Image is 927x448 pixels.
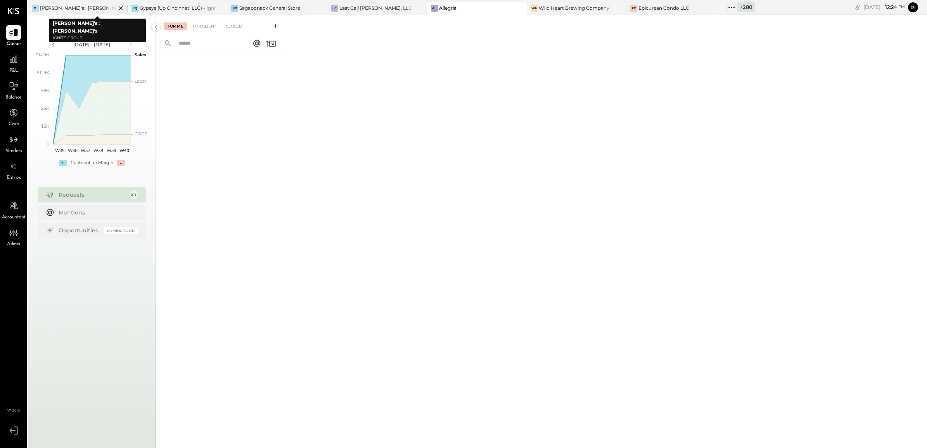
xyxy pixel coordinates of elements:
[47,141,49,147] text: 0
[339,5,412,11] div: Last Call [PERSON_NAME], LLC
[9,121,19,128] span: Cash
[7,175,21,182] span: Entries
[854,3,861,11] div: copy link
[0,25,27,48] a: Queue
[59,209,135,216] div: Mentions
[189,22,220,30] div: For Client
[36,52,49,57] text: $14.9K
[40,5,116,11] div: [PERSON_NAME]'s : [PERSON_NAME]'s
[119,148,129,153] text: W40
[129,190,138,199] div: 24
[81,148,90,153] text: W37
[239,5,300,11] div: Sagaponack General Store
[331,5,338,12] div: LC
[131,5,138,12] div: G(
[67,148,77,153] text: W36
[59,227,100,234] div: Opportunities
[907,1,919,14] button: Ri
[53,20,100,34] b: [PERSON_NAME]'s : [PERSON_NAME]'s
[0,159,27,182] a: Entries
[231,5,238,12] div: SG
[59,160,67,166] div: +
[41,123,49,129] text: $3K
[117,160,125,166] div: -
[7,41,21,48] span: Queue
[71,160,113,166] div: Contribution Margin
[5,148,22,155] span: Vendors
[41,88,49,93] text: $9K
[5,94,22,101] span: Balance
[135,131,147,137] text: COGS
[431,5,438,12] div: Al
[140,5,216,11] div: Gypsys (Up Cincinnati LLC) - Ignite
[0,132,27,155] a: Vendors
[7,241,20,248] span: Admin
[737,2,755,12] div: + 280
[55,148,64,153] text: W35
[638,5,689,11] div: Epicurean Condo LLC
[0,199,27,221] a: Accountant
[0,52,27,74] a: P&L
[59,41,125,48] div: [DATE] - [DATE]
[0,79,27,101] a: Balance
[863,3,905,11] div: [DATE]
[531,5,538,12] div: WH
[9,67,18,74] span: P&L
[32,5,39,12] div: G:
[135,78,146,84] text: Labor
[135,52,146,57] text: Sales
[106,148,116,153] text: W39
[0,106,27,128] a: Cash
[164,22,187,30] div: For Me
[59,191,125,199] div: Requests
[439,5,457,11] div: Allegria
[222,22,246,30] div: Closed
[53,35,142,42] p: Ignite Group
[630,5,637,12] div: EC
[0,225,27,248] a: Admin
[37,70,49,75] text: $11.9K
[2,214,26,221] span: Accountant
[93,148,103,153] text: W38
[41,106,49,111] text: $6K
[539,5,609,11] div: Wild Heart Brewing Company
[104,227,138,234] div: Coming Soon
